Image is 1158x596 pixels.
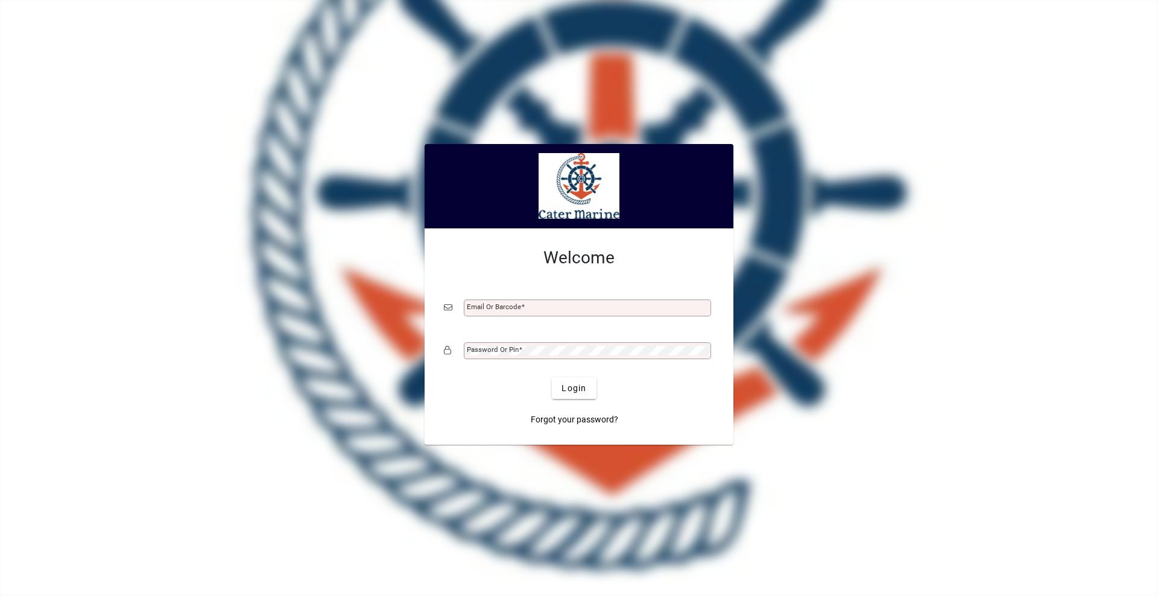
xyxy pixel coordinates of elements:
[552,377,596,399] button: Login
[526,409,623,430] a: Forgot your password?
[444,248,714,268] h2: Welcome
[467,303,521,311] mat-label: Email or Barcode
[467,345,519,354] mat-label: Password or Pin
[531,413,618,426] span: Forgot your password?
[562,382,586,395] span: Login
